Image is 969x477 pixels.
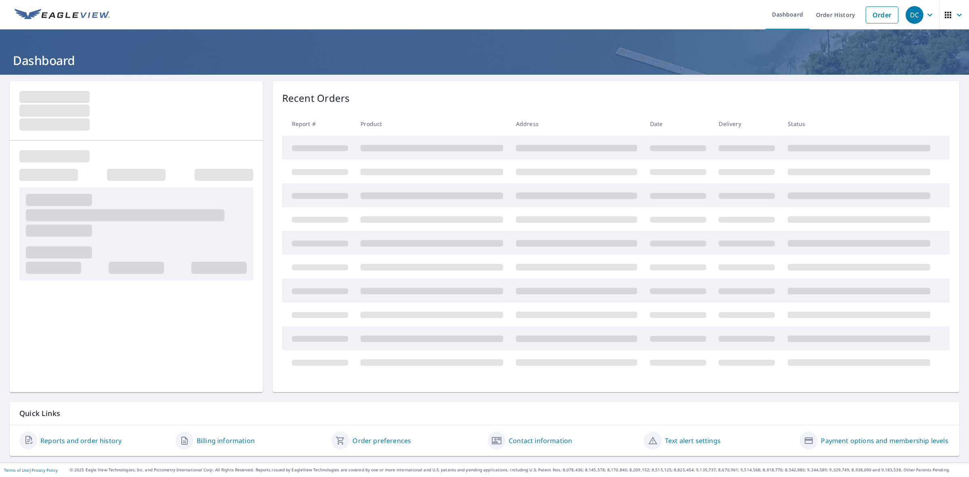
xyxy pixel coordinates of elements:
[352,436,411,445] a: Order preferences
[31,467,58,473] a: Privacy Policy
[712,112,781,136] th: Delivery
[354,112,510,136] th: Product
[10,52,959,69] h1: Dashboard
[821,436,948,445] a: Payment options and membership levels
[282,112,354,136] th: Report #
[15,9,110,21] img: EV Logo
[509,436,572,445] a: Contact information
[665,436,721,445] a: Text alert settings
[282,91,350,105] p: Recent Orders
[906,6,923,24] div: DC
[70,467,965,473] p: © 2025 Eagle View Technologies, Inc. and Pictometry International Corp. All Rights Reserved. Repo...
[510,112,644,136] th: Address
[866,6,898,23] a: Order
[4,468,58,473] p: |
[781,112,937,136] th: Status
[19,408,950,418] p: Quick Links
[197,436,255,445] a: Billing information
[644,112,713,136] th: Date
[4,467,29,473] a: Terms of Use
[40,436,122,445] a: Reports and order history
